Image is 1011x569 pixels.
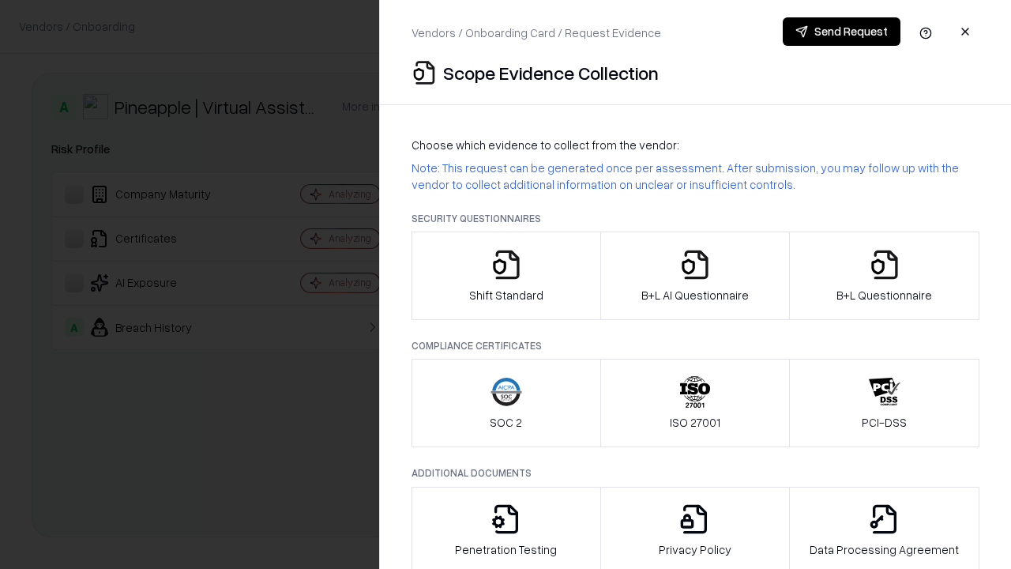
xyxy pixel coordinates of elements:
p: Data Processing Agreement [810,541,959,558]
button: ISO 27001 [600,359,791,447]
p: Note: This request can be generated once per assessment. After submission, you may follow up with... [412,160,979,193]
button: Shift Standard [412,232,601,320]
p: Privacy Policy [659,541,731,558]
p: Penetration Testing [455,541,557,558]
p: Scope Evidence Collection [443,60,659,85]
p: Choose which evidence to collect from the vendor: [412,137,979,153]
p: Additional Documents [412,466,979,480]
p: Compliance Certificates [412,339,979,352]
button: Send Request [783,17,900,46]
p: ISO 27001 [670,414,720,431]
button: B+L Questionnaire [789,232,979,320]
p: B+L Questionnaire [836,287,932,303]
p: Security Questionnaires [412,212,979,225]
p: Vendors / Onboarding Card / Request Evidence [412,24,661,41]
button: B+L AI Questionnaire [600,232,791,320]
p: B+L AI Questionnaire [641,287,749,303]
button: SOC 2 [412,359,601,447]
button: PCI-DSS [789,359,979,447]
p: PCI-DSS [862,414,907,431]
p: SOC 2 [490,414,522,431]
p: Shift Standard [469,287,543,303]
